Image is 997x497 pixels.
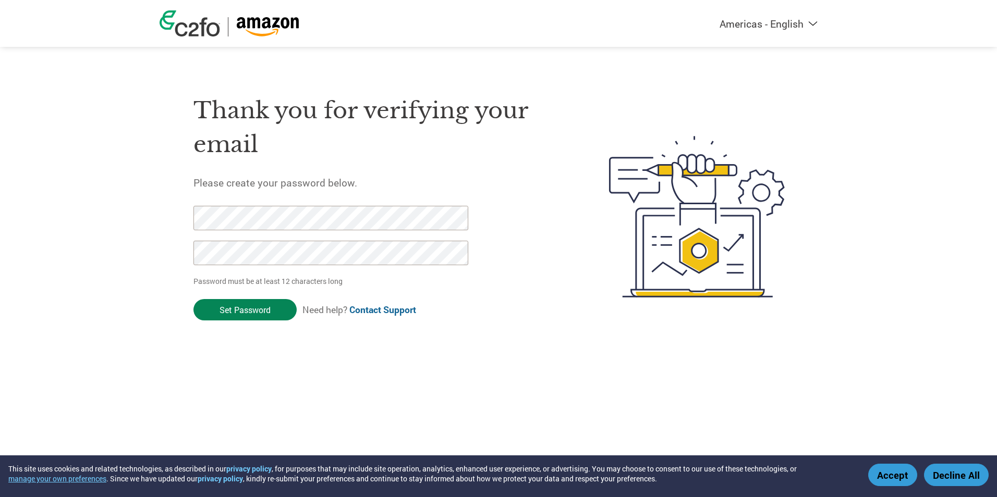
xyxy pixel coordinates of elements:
h5: Please create your password below. [193,176,560,189]
h1: Thank you for verifying your email [193,94,560,161]
button: Accept [868,464,917,486]
a: Contact Support [349,304,416,316]
a: privacy policy [226,464,272,474]
span: Need help? [302,304,416,316]
button: Decline All [924,464,989,486]
img: Amazon [236,17,299,36]
input: Set Password [193,299,297,320]
img: c2fo logo [160,10,220,36]
p: Password must be at least 12 characters long [193,276,472,287]
img: create-password [590,79,804,355]
button: manage your own preferences [8,474,106,483]
a: privacy policy [198,474,243,483]
div: This site uses cookies and related technologies, as described in our , for purposes that may incl... [8,464,853,483]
